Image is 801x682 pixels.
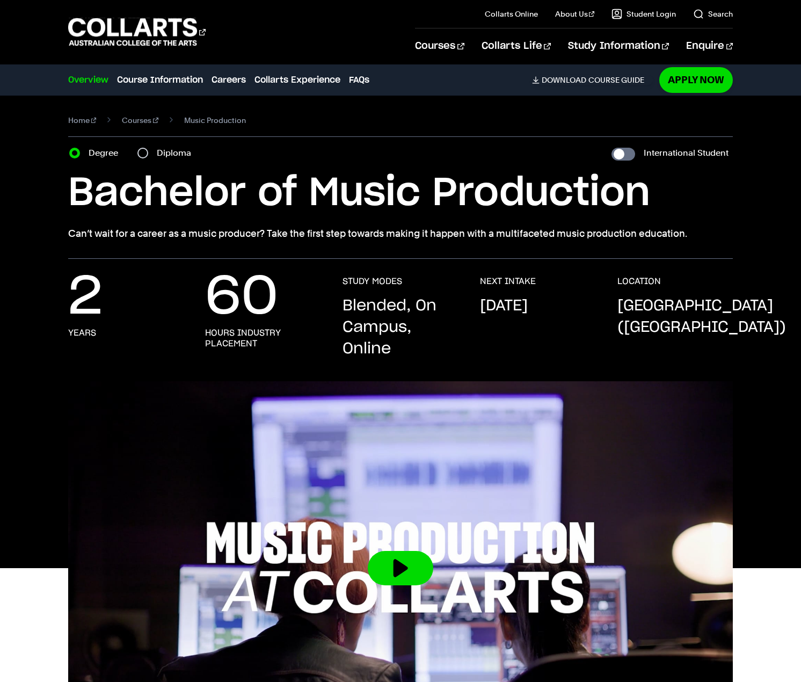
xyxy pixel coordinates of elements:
a: Home [68,113,97,128]
a: Course Information [117,74,203,86]
h3: Years [68,328,96,338]
span: Music Production [184,113,246,128]
a: FAQs [349,74,369,86]
a: Search [693,9,733,19]
label: Degree [89,146,125,161]
p: 2 [68,276,103,319]
a: Student Login [611,9,676,19]
div: Go to homepage [68,17,206,47]
a: Collarts Online [485,9,538,19]
a: About Us [555,9,595,19]
a: Enquire [686,28,733,64]
h3: STUDY MODES [343,276,402,287]
a: Courses [415,28,464,64]
a: Courses [122,113,158,128]
label: International Student [644,146,729,161]
p: Can’t wait for a career as a music producer? Take the first step towards making it happen with a ... [68,226,733,241]
span: Download [542,75,586,85]
h3: NEXT INTAKE [480,276,536,287]
a: Study Information [568,28,669,64]
h3: hours industry placement [205,328,321,349]
p: Blended, On Campus, Online [343,295,458,360]
a: Apply Now [659,67,733,92]
p: [GEOGRAPHIC_DATA] ([GEOGRAPHIC_DATA]) [617,295,786,338]
h3: LOCATION [617,276,661,287]
a: Collarts Experience [254,74,340,86]
a: Careers [212,74,246,86]
a: DownloadCourse Guide [532,75,653,85]
label: Diploma [157,146,198,161]
h1: Bachelor of Music Production [68,169,733,217]
a: Overview [68,74,108,86]
p: [DATE] [480,295,528,317]
a: Collarts Life [482,28,551,64]
p: 60 [205,276,278,319]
